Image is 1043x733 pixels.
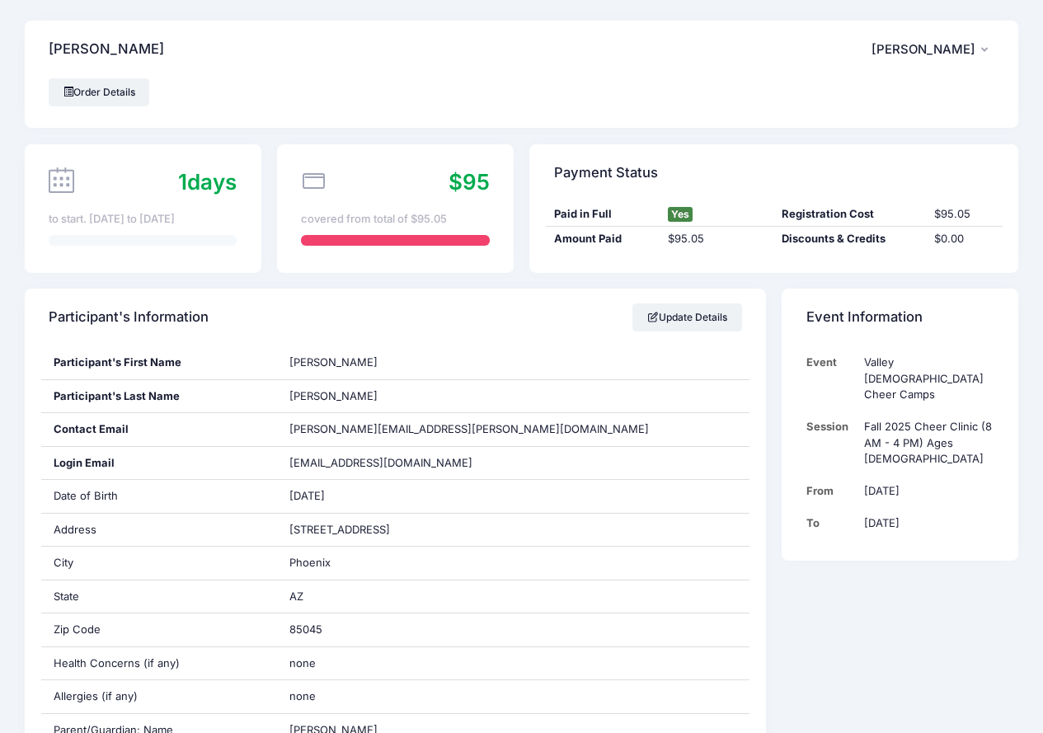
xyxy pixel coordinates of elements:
span: [STREET_ADDRESS] [289,523,390,536]
div: State [41,580,278,613]
span: $95 [449,169,490,195]
h4: Event Information [806,294,923,341]
span: 1 [178,169,187,195]
h4: Payment Status [554,149,658,196]
span: none [289,689,316,702]
td: Session [806,411,857,475]
span: [EMAIL_ADDRESS][DOMAIN_NAME] [289,455,496,472]
button: [PERSON_NAME] [872,31,994,68]
div: Discounts & Credits [774,231,927,247]
div: Health Concerns (if any) [41,647,278,680]
span: 85045 [289,623,322,636]
div: Amount Paid [546,231,660,247]
td: Fall 2025 Cheer Clinic (8 AM - 4 PM) Ages [DEMOGRAPHIC_DATA] [856,411,994,475]
div: Allergies (if any) [41,680,278,713]
span: [PERSON_NAME] [289,355,378,369]
div: to start. [DATE] to [DATE] [49,211,237,228]
a: Update Details [632,303,742,331]
div: covered from total of $95.05 [301,211,489,228]
a: Order Details [49,78,149,106]
span: [PERSON_NAME] [289,389,378,402]
div: Participant's First Name [41,346,278,379]
div: $95.05 [926,206,1002,223]
h4: [PERSON_NAME] [49,26,164,73]
div: Contact Email [41,413,278,446]
div: $95.05 [660,231,773,247]
div: days [178,166,237,198]
span: Yes [668,207,693,222]
td: From [806,475,857,507]
span: AZ [289,590,303,603]
div: Participant's Last Name [41,380,278,413]
td: To [806,507,857,539]
td: [DATE] [856,507,994,539]
div: Registration Cost [774,206,927,223]
span: [DATE] [289,489,325,502]
div: Date of Birth [41,480,278,513]
td: [DATE] [856,475,994,507]
div: $0.00 [926,231,1002,247]
span: Phoenix [289,556,331,569]
h4: Participant's Information [49,294,209,341]
div: City [41,547,278,580]
td: Valley [DEMOGRAPHIC_DATA] Cheer Camps [856,346,994,411]
span: none [289,656,316,670]
div: Address [41,514,278,547]
div: Login Email [41,447,278,480]
div: Zip Code [41,613,278,646]
div: Paid in Full [546,206,660,223]
span: [PERSON_NAME] [872,42,975,57]
span: [PERSON_NAME][EMAIL_ADDRESS][PERSON_NAME][DOMAIN_NAME] [289,422,649,435]
td: Event [806,346,857,411]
